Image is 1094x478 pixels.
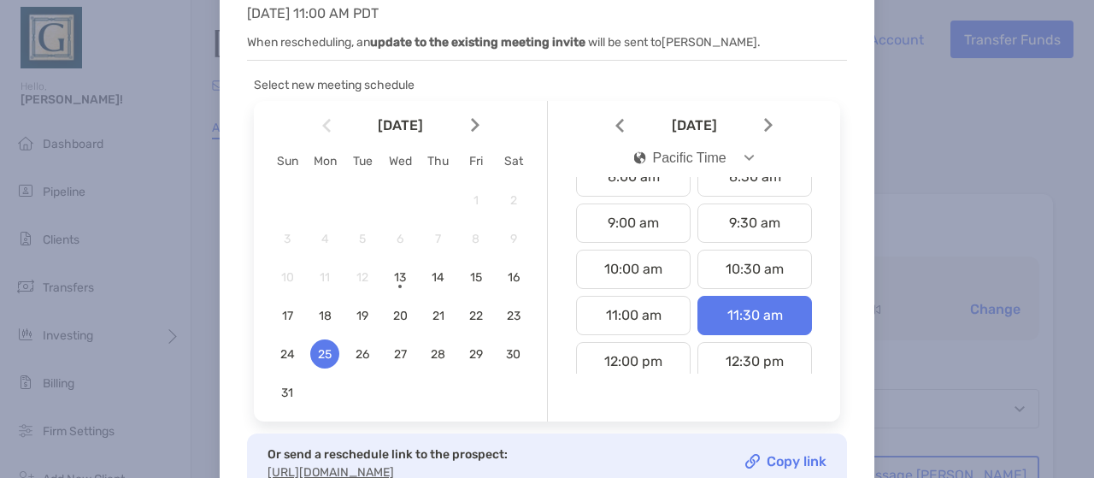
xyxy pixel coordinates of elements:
[615,118,624,133] img: Arrow icon
[576,204,691,243] div: 9:00 am
[247,32,847,53] p: When rescheduling, an will be sent to [PERSON_NAME] .
[499,270,528,285] span: 16
[273,386,302,400] span: 31
[306,154,344,168] div: Mon
[381,154,419,168] div: Wed
[634,151,646,164] img: icon
[745,454,826,469] a: Copy link
[576,342,691,381] div: 12:00 pm
[310,347,339,362] span: 25
[576,250,691,289] div: 10:00 am
[424,232,453,246] span: 7
[744,155,755,161] img: Open dropdown arrow
[348,347,377,362] span: 26
[268,154,306,168] div: Sun
[462,309,491,323] span: 22
[499,347,528,362] span: 30
[462,193,491,208] span: 1
[310,232,339,246] span: 4
[424,270,453,285] span: 14
[424,347,453,362] span: 28
[697,250,812,289] div: 10:30 am
[471,118,479,133] img: Arrow icon
[334,118,468,133] span: [DATE]
[424,309,453,323] span: 21
[348,309,377,323] span: 19
[627,118,761,133] span: [DATE]
[462,232,491,246] span: 8
[310,309,339,323] span: 18
[576,157,691,197] div: 8:00 am
[273,232,302,246] span: 3
[273,347,302,362] span: 24
[697,342,812,381] div: 12:30 pm
[385,232,415,246] span: 6
[495,154,532,168] div: Sat
[745,454,760,469] img: Copy link icon
[385,309,415,323] span: 20
[499,232,528,246] span: 9
[620,139,769,178] button: iconPacific Time
[697,296,812,335] div: 11:30 am
[322,118,331,133] img: Arrow icon
[420,154,457,168] div: Thu
[499,193,528,208] span: 2
[634,150,726,166] div: Pacific Time
[462,270,491,285] span: 15
[462,347,491,362] span: 29
[385,347,415,362] span: 27
[385,270,415,285] span: 13
[273,309,302,323] span: 17
[697,204,812,243] div: 9:30 am
[764,118,773,133] img: Arrow icon
[310,270,339,285] span: 11
[576,296,691,335] div: 11:00 am
[370,35,585,50] b: update to the existing meeting invite
[499,309,528,323] span: 23
[348,270,377,285] span: 12
[254,78,415,92] span: Select new meeting schedule
[344,154,381,168] div: Tue
[268,444,508,465] p: Or send a reschedule link to the prospect:
[348,232,377,246] span: 5
[457,154,495,168] div: Fri
[273,270,302,285] span: 10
